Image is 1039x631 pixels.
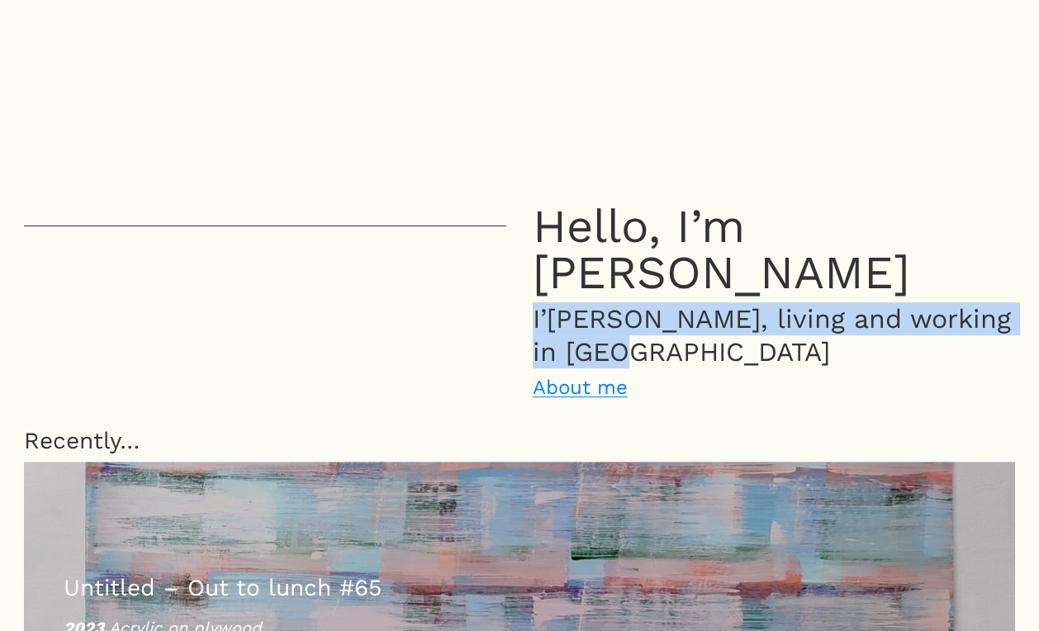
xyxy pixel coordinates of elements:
p: I’[PERSON_NAME], living and working in [GEOGRAPHIC_DATA] [533,302,1015,368]
h2: Untitled – Out to lunch #65 [24,573,1015,615]
a: About me [533,376,628,399]
h2: Recently… [24,426,678,455]
h2: Hello, I’m [PERSON_NAME] [533,203,1015,296]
